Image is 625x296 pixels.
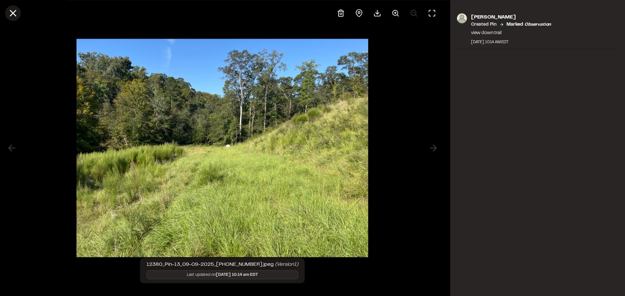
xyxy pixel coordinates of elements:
button: Close modal [5,5,21,21]
p: view down trail [471,29,551,36]
button: Toggle Fullscreen [424,5,440,21]
button: Zoom in [388,5,403,21]
p: Marked [507,21,551,28]
div: [DATE] 10:14 AM EDT [471,39,551,45]
img: photo [457,13,467,23]
em: observation [524,22,551,26]
p: [PERSON_NAME] [471,13,551,21]
div: View pin on map [351,5,367,21]
p: Created Pin [471,21,497,28]
img: file [76,32,368,264]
